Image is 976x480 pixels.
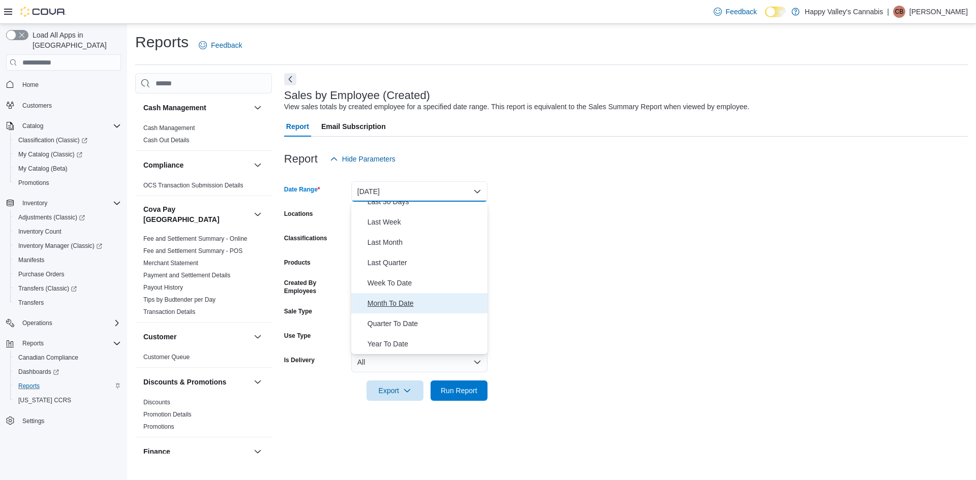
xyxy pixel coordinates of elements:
a: Inventory Count [14,226,66,238]
span: Classification (Classic) [18,136,87,144]
span: Operations [18,317,121,329]
span: Inventory [22,199,47,207]
label: Is Delivery [284,356,315,364]
button: Compliance [143,160,250,170]
a: Fee and Settlement Summary - POS [143,247,242,254]
span: Payout History [143,283,183,292]
button: Next [284,73,296,85]
button: Cova Pay [GEOGRAPHIC_DATA] [252,208,264,220]
button: Operations [18,317,56,329]
button: [US_STATE] CCRS [10,393,125,407]
span: Transfers (Classic) [18,284,77,293]
a: Transfers (Classic) [14,282,81,295]
span: Adjustments (Classic) [18,213,85,221]
nav: Complex example [6,73,121,455]
button: Reports [10,379,125,393]
button: Reports [18,337,48,349]
span: Inventory Count [18,228,62,236]
button: Inventory [2,196,125,210]
span: Month To Date [368,297,483,309]
button: Customer [143,332,250,342]
span: Tips by Budtender per Day [143,296,216,304]
span: Merchant Statement [143,259,198,267]
span: Settings [22,417,44,425]
span: Week To Date [368,277,483,289]
button: All [351,352,487,372]
span: Promotions [14,177,121,189]
div: Select listbox [351,202,487,354]
button: Catalog [2,119,125,133]
h3: Sales by Employee (Created) [284,89,430,102]
button: Purchase Orders [10,267,125,281]
a: Settings [18,415,48,427]
img: Cova [20,7,66,17]
button: Run Report [431,380,487,401]
h3: Discounts & Promotions [143,377,226,387]
button: Reports [2,336,125,350]
a: Tips by Budtender per Day [143,296,216,303]
span: Catalog [22,122,43,130]
input: Dark Mode [765,7,786,17]
label: Products [284,259,311,267]
span: Dashboards [14,366,121,378]
h3: Cash Management [143,103,206,113]
button: Compliance [252,159,264,171]
span: Inventory Count [14,226,121,238]
span: Cash Out Details [143,136,190,144]
span: Reports [18,337,121,349]
a: Transaction Details [143,308,195,315]
a: Fee and Settlement Summary - Online [143,235,248,242]
a: Payout History [143,284,183,291]
a: Feedback [195,35,246,55]
a: Promotions [143,423,174,430]
p: [PERSON_NAME] [909,6,968,18]
span: Reports [22,339,44,347]
span: Last Quarter [368,257,483,269]
button: [DATE] [351,181,487,202]
a: Transfers [14,297,48,309]
a: Cash Out Details [143,137,190,144]
span: Inventory [18,197,121,209]
span: [US_STATE] CCRS [18,396,71,404]
a: Feedback [710,2,761,22]
span: Fee and Settlement Summary - Online [143,235,248,243]
a: Payment and Settlement Details [143,272,230,279]
span: Transfers [14,297,121,309]
a: Discounts [143,399,170,406]
button: Inventory [18,197,51,209]
button: Transfers [10,296,125,310]
button: Customers [2,98,125,113]
a: Canadian Compliance [14,351,82,364]
a: Home [18,79,43,91]
span: Dashboards [18,368,59,376]
span: Last Week [368,216,483,228]
span: Feedback [726,7,757,17]
a: Adjustments (Classic) [10,210,125,225]
h3: Customer [143,332,176,342]
h3: Cova Pay [GEOGRAPHIC_DATA] [143,204,250,225]
button: Hide Parameters [326,149,400,169]
a: My Catalog (Classic) [14,148,86,161]
span: Manifests [14,254,121,266]
h3: Report [284,153,318,165]
span: Customer Queue [143,353,190,361]
div: Cova Pay [GEOGRAPHIC_DATA] [135,233,272,322]
label: Sale Type [284,307,312,315]
button: Home [2,77,125,91]
a: Classification (Classic) [10,133,125,147]
div: Cash Management [135,122,272,150]
span: Export [373,380,417,401]
span: Last Month [368,236,483,248]
span: Last 30 Days [368,196,483,208]
span: Quarter To Date [368,317,483,330]
div: Customer [135,351,272,367]
span: Adjustments (Classic) [14,211,121,223]
button: Discounts & Promotions [143,377,250,387]
button: Manifests [10,253,125,267]
button: My Catalog (Beta) [10,162,125,176]
a: Reports [14,380,44,392]
span: Fee and Settlement Summary - POS [143,247,242,255]
a: Manifests [14,254,48,266]
a: Inventory Manager (Classic) [10,239,125,253]
span: Purchase Orders [14,268,121,280]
